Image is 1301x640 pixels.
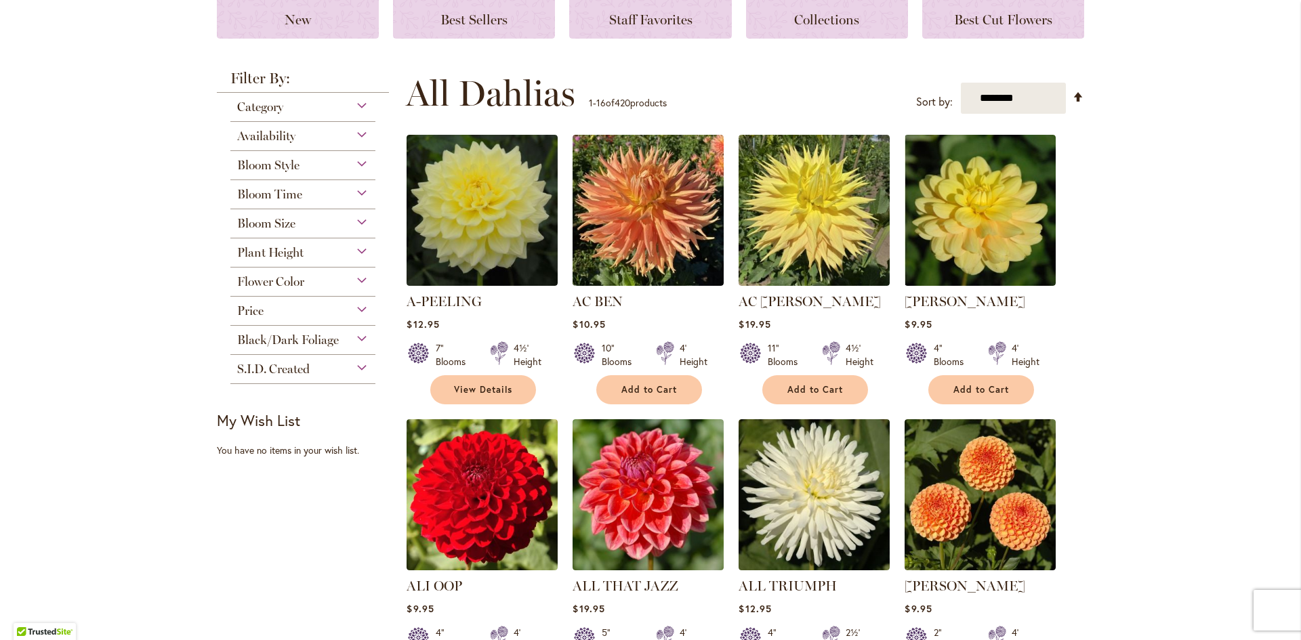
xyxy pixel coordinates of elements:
div: You have no items in your wish list. [217,444,398,457]
span: 420 [615,96,630,109]
div: 4½' Height [846,341,873,368]
img: A-Peeling [407,135,558,286]
span: New [285,12,311,28]
span: $19.95 [739,318,770,330]
div: 4" Blooms [934,341,972,368]
a: AMBER QUEEN [905,560,1056,573]
span: $10.95 [573,318,605,330]
span: Category [237,100,283,114]
label: Sort by: [916,89,953,114]
span: Bloom Size [237,216,295,231]
img: ALI OOP [407,419,558,570]
span: $19.95 [573,602,604,615]
span: Black/Dark Foliage [237,333,339,347]
strong: My Wish List [217,410,300,430]
div: 4½' Height [514,341,541,368]
div: 10" Blooms [602,341,640,368]
span: Collections [794,12,859,28]
a: A-Peeling [407,276,558,289]
span: Flower Color [237,274,304,289]
span: Bloom Time [237,187,302,202]
span: $9.95 [905,318,932,330]
span: Staff Favorites [609,12,693,28]
span: 1 [589,96,593,109]
a: ALL THAT JAZZ [573,578,678,594]
img: AHOY MATEY [905,135,1056,286]
img: AC Jeri [739,135,890,286]
span: Availability [237,129,295,144]
span: Plant Height [237,245,304,260]
a: ALL TRIUMPH [739,560,890,573]
span: $9.95 [407,602,434,615]
div: 4' Height [1012,341,1039,368]
p: - of products [589,92,667,114]
a: ALI OOP [407,578,462,594]
a: A-PEELING [407,293,482,310]
a: ALI OOP [407,560,558,573]
img: ALL THAT JAZZ [573,419,724,570]
a: View Details [430,375,536,404]
span: Add to Cart [621,384,677,396]
span: Bloom Style [237,158,300,173]
a: ALL THAT JAZZ [573,560,724,573]
span: View Details [454,384,512,396]
span: Best Cut Flowers [954,12,1052,28]
img: AC BEN [573,135,724,286]
strong: Filter By: [217,71,389,93]
img: ALL TRIUMPH [739,419,890,570]
a: AHOY MATEY [905,276,1056,289]
iframe: Launch Accessibility Center [10,592,48,630]
div: 11" Blooms [768,341,806,368]
a: AC Jeri [739,276,890,289]
div: 7" Blooms [436,341,474,368]
button: Add to Cart [928,375,1034,404]
span: Price [237,303,264,318]
img: AMBER QUEEN [905,419,1056,570]
div: 4' Height [680,341,707,368]
a: AC BEN [573,293,623,310]
a: AC [PERSON_NAME] [739,293,881,310]
a: ALL TRIUMPH [739,578,837,594]
span: All Dahlias [406,73,575,114]
span: 16 [596,96,606,109]
button: Add to Cart [596,375,702,404]
span: Add to Cart [953,384,1009,396]
span: $12.95 [407,318,439,330]
span: $9.95 [905,602,932,615]
button: Add to Cart [762,375,868,404]
a: AC BEN [573,276,724,289]
a: [PERSON_NAME] [905,578,1025,594]
span: Add to Cart [787,384,843,396]
span: $12.95 [739,602,771,615]
span: S.I.D. Created [237,362,310,377]
a: [PERSON_NAME] [905,293,1025,310]
span: Best Sellers [440,12,508,28]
